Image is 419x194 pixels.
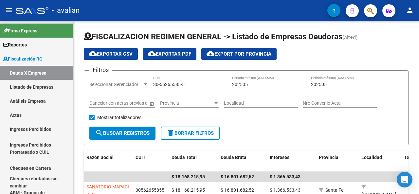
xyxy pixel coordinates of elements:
span: Mostrar totalizadores [97,114,141,121]
datatable-header-cell: CUIT [133,150,169,172]
datatable-header-cell: Razón Social [84,150,133,172]
span: Buscar Registros [95,130,150,136]
span: Provincia [319,155,338,160]
datatable-header-cell: Localidad [359,150,401,172]
span: Santa Fe [325,187,343,193]
datatable-header-cell: Deuda Total [169,150,218,172]
span: Export por Provincia [207,51,271,57]
mat-icon: menu [5,6,13,14]
span: $ 18.168.215,95 [172,187,205,193]
span: $ 1.366.533,43 [270,187,301,193]
span: Fiscalización RG [3,55,43,62]
mat-icon: person [406,6,414,14]
span: Exportar PDF [148,51,191,57]
span: Exportar CSV [89,51,133,57]
div: Open Intercom Messenger [397,172,412,187]
datatable-header-cell: Deuda Bruta [218,150,267,172]
button: Open calendar [148,100,155,107]
button: Exportar CSV [84,48,138,60]
span: (alt+d) [342,34,358,41]
span: Provincia [160,100,213,106]
datatable-header-cell: Provincia [316,150,359,172]
mat-icon: cloud_download [89,50,97,58]
mat-icon: delete [167,129,174,137]
button: Exportar PDF [143,48,196,60]
span: CUIT [136,155,146,160]
datatable-header-cell: Intereses [267,150,316,172]
mat-icon: search [95,129,103,137]
span: Borrar Filtros [167,130,214,136]
span: Deuda Bruta [221,155,246,160]
span: - avalian [52,3,80,18]
span: $ 16.801.682,52 [221,187,254,193]
span: Localidad [361,155,382,160]
span: Deuda Total [172,155,197,160]
span: FISCALIZACION REGIMEN GENERAL -> Listado de Empresas Deudoras [84,32,342,41]
span: Firma Express [3,27,37,34]
mat-icon: cloud_download [148,50,156,58]
span: 30562655855 [136,187,164,193]
span: $ 18.168.215,95 [172,174,205,179]
span: Razón Social [86,155,114,160]
span: Intereses [270,155,289,160]
h3: Filtros [89,65,112,75]
button: Borrar Filtros [161,127,220,140]
span: $ 1.366.533,43 [270,174,301,179]
span: Seleccionar Gerenciador [89,82,142,87]
span: $ 16.801.682,52 [221,174,254,179]
span: Reportes [3,41,27,48]
mat-icon: cloud_download [207,50,214,58]
button: Buscar Registros [89,127,155,140]
button: Export por Provincia [201,48,277,60]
